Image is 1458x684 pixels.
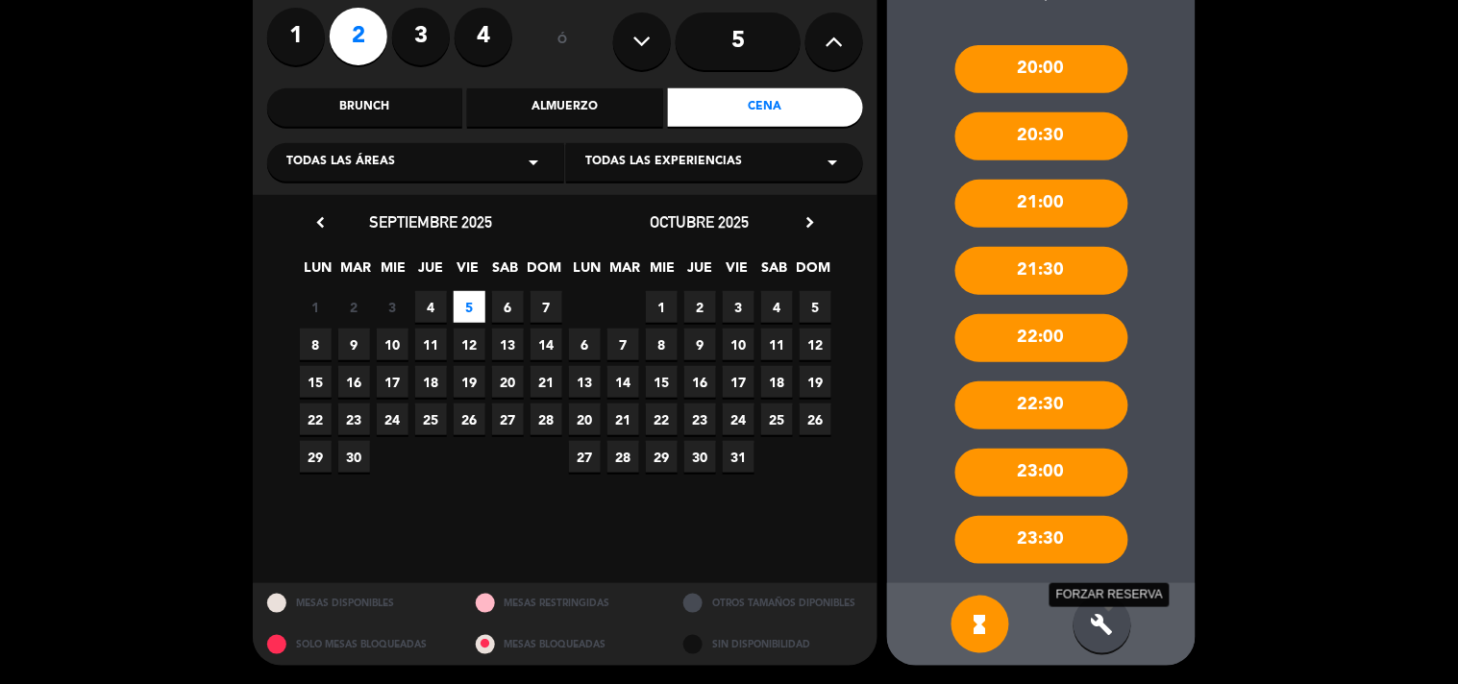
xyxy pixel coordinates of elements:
[684,291,716,323] span: 2
[531,366,562,398] span: 21
[492,403,524,435] span: 27
[338,441,370,473] span: 30
[761,366,793,398] span: 18
[723,366,754,398] span: 17
[955,516,1128,564] div: 23:30
[651,212,750,232] span: octubre 2025
[761,291,793,323] span: 4
[684,403,716,435] span: 23
[492,329,524,360] span: 13
[607,329,639,360] span: 7
[454,329,485,360] span: 12
[607,441,639,473] span: 28
[800,366,831,398] span: 19
[723,441,754,473] span: 31
[800,212,820,232] i: chevron_right
[569,329,601,360] span: 6
[607,403,639,435] span: 21
[340,256,372,288] span: MAR
[646,366,678,398] span: 15
[492,366,524,398] span: 20
[646,403,678,435] span: 22
[647,256,679,288] span: MIE
[1091,613,1114,636] i: build
[723,329,754,360] span: 10
[300,329,332,360] span: 8
[310,212,331,232] i: chevron_left
[761,329,793,360] span: 11
[415,256,447,288] span: JUE
[377,403,408,435] span: 24
[955,45,1128,93] div: 20:00
[454,403,485,435] span: 26
[300,291,332,323] span: 1
[377,329,408,360] span: 10
[669,624,877,666] div: SIN DISPONIBILIDAD
[253,583,461,624] div: MESAS DISPONIBLES
[684,366,716,398] span: 16
[338,403,370,435] span: 23
[646,441,678,473] span: 29
[955,314,1128,362] div: 22:00
[467,88,662,127] div: Almuerzo
[607,366,639,398] span: 14
[531,8,594,75] div: ó
[454,291,485,323] span: 5
[609,256,641,288] span: MAR
[338,366,370,398] span: 16
[821,151,844,174] i: arrow_drop_down
[800,291,831,323] span: 5
[684,329,716,360] span: 9
[531,291,562,323] span: 7
[684,256,716,288] span: JUE
[759,256,791,288] span: SAB
[969,613,992,636] i: hourglass_full
[492,291,524,323] span: 6
[955,180,1128,228] div: 21:00
[300,441,332,473] span: 29
[454,366,485,398] span: 19
[338,329,370,360] span: 9
[415,329,447,360] span: 11
[303,256,334,288] span: LUN
[572,256,604,288] span: LUN
[585,153,742,172] span: Todas las experiencias
[522,151,545,174] i: arrow_drop_down
[761,403,793,435] span: 25
[455,8,512,65] label: 4
[453,256,484,288] span: VIE
[723,291,754,323] span: 3
[800,329,831,360] span: 12
[569,366,601,398] span: 13
[955,247,1128,295] div: 21:30
[267,8,325,65] label: 1
[461,583,670,624] div: MESAS RESTRINGIDAS
[531,403,562,435] span: 28
[669,583,877,624] div: OTROS TAMAÑOS DIPONIBLES
[955,449,1128,497] div: 23:00
[569,441,601,473] span: 27
[646,329,678,360] span: 8
[415,291,447,323] span: 4
[369,212,492,232] span: septiembre 2025
[684,441,716,473] span: 30
[722,256,754,288] span: VIE
[800,403,831,435] span: 26
[330,8,387,65] label: 2
[415,403,447,435] span: 25
[267,88,462,127] div: Brunch
[378,256,409,288] span: MIE
[415,366,447,398] span: 18
[377,366,408,398] span: 17
[461,624,670,666] div: MESAS BLOQUEADAS
[955,381,1128,429] div: 22:30
[253,624,461,666] div: SOLO MESAS BLOQUEADAS
[286,153,395,172] span: Todas las áreas
[377,291,408,323] span: 3
[723,403,754,435] span: 24
[300,366,332,398] span: 15
[531,329,562,360] span: 14
[668,88,863,127] div: Cena
[300,403,332,435] span: 22
[569,403,601,435] span: 20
